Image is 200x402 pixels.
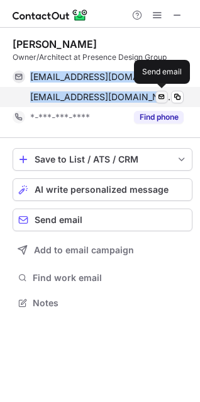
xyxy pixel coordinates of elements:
[13,8,88,23] img: ContactOut v5.3.10
[13,148,192,171] button: save-profile-one-click
[13,269,192,287] button: Find work email
[13,239,192,261] button: Add to email campaign
[13,52,192,63] div: Owner/Architect at Presence Design Group
[30,91,174,103] span: [EMAIL_ADDRESS][DOMAIN_NAME]
[35,154,170,164] div: Save to List / ATS / CRM
[33,297,187,309] span: Notes
[33,272,187,284] span: Find work email
[34,245,134,255] span: Add to email campaign
[35,215,82,225] span: Send email
[13,209,192,231] button: Send email
[35,185,169,195] span: AI write personalized message
[30,71,174,83] span: [EMAIL_ADDRESS][DOMAIN_NAME]
[134,111,184,123] button: Reveal Button
[13,178,192,201] button: AI write personalized message
[13,38,97,50] div: [PERSON_NAME]
[13,294,192,312] button: Notes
